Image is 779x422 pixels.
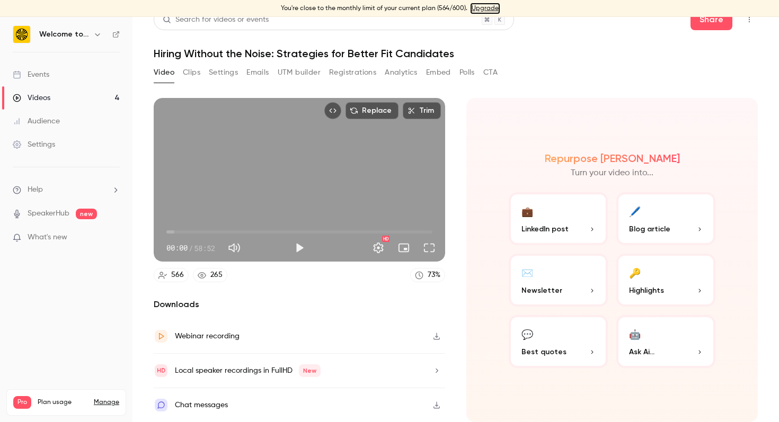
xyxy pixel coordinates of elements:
button: 🔑Highlights [616,254,715,307]
div: 00:00 [166,243,215,254]
span: Pro [13,396,31,409]
div: Videos [13,93,50,103]
div: 💬 [521,326,533,342]
button: Polls [459,64,475,81]
img: Welcome to the Jungle [13,26,30,43]
div: 💼 [521,203,533,219]
span: Plan usage [38,398,87,407]
button: ✉️Newsletter [509,254,608,307]
span: Newsletter [521,285,562,296]
span: What's new [28,232,67,243]
div: 265 [210,270,223,281]
div: Chat messages [175,399,228,411]
button: Settings [368,237,389,258]
button: Video [154,64,174,81]
h1: Hiring Without the Noise: Strategies for Better Fit Candidates [154,47,758,60]
span: 58:52 [194,243,215,254]
div: ✉️ [521,264,533,281]
div: 73 % [428,270,440,281]
button: Emails [246,64,269,81]
button: Mute [224,237,245,258]
div: 🖊️ [629,203,641,219]
span: new [76,209,97,219]
div: Events [13,69,49,80]
button: Analytics [385,64,418,81]
button: Embed [426,64,451,81]
a: 73% [410,268,445,282]
span: Help [28,184,43,195]
li: help-dropdown-opener [13,184,120,195]
button: UTM builder [278,64,321,81]
span: Highlights [629,285,664,296]
button: 🖊️Blog article [616,192,715,245]
span: Best quotes [521,346,566,357]
button: Top Bar Actions [741,11,758,28]
button: 💼LinkedIn post [509,192,608,245]
h2: Downloads [154,298,445,311]
h2: Repurpose [PERSON_NAME] [545,152,680,165]
div: Local speaker recordings in FullHD [175,364,321,377]
span: Blog article [629,223,670,235]
button: Full screen [419,237,440,258]
span: LinkedIn post [521,223,569,235]
a: SpeakerHub [28,208,69,219]
div: Audience [13,116,60,127]
button: Settings [209,64,238,81]
button: 🤖Ask Ai... [616,315,715,368]
a: Manage [94,398,119,407]
button: Registrations [329,64,376,81]
div: Search for videos or events [163,14,269,25]
div: 🔑 [629,264,641,281]
button: Clips [183,64,200,81]
div: 566 [171,270,184,281]
a: 265 [193,268,227,282]
button: Play [289,237,310,258]
button: Share [691,9,732,30]
p: Turn your video into... [571,167,653,179]
span: / [189,243,193,254]
div: 🤖 [629,326,641,342]
button: 💬Best quotes [509,315,608,368]
div: HD [382,236,389,242]
button: Trim [403,102,441,119]
button: Replace [346,102,399,119]
a: Upgrade [472,4,499,13]
button: Embed video [324,102,341,119]
span: New [299,364,321,377]
span: 00:00 [166,243,188,254]
div: Webinar recording [175,330,240,343]
div: Settings [13,139,55,150]
a: 566 [154,268,189,282]
button: CTA [483,64,498,81]
button: Turn on miniplayer [393,237,414,258]
span: Ask Ai... [629,346,654,357]
h6: Welcome to the Jungle [39,29,89,40]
